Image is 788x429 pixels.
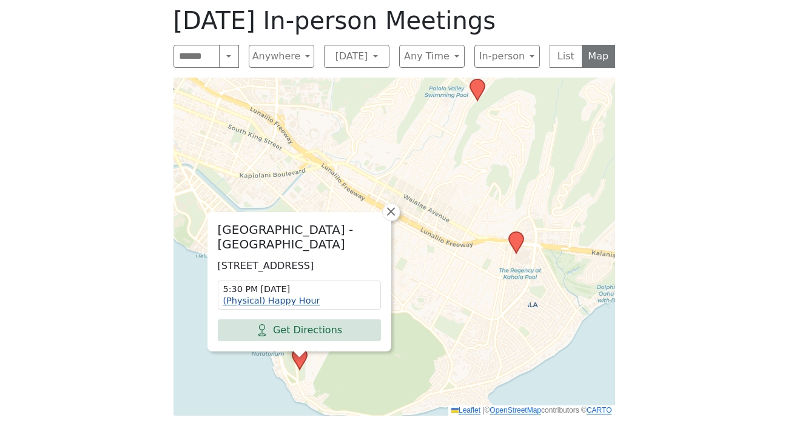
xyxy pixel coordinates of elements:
a: Leaflet [451,406,480,414]
button: Any Time [399,45,465,68]
input: Search [173,45,220,68]
a: CARTO [587,406,612,414]
p: [STREET_ADDRESS] [218,259,381,273]
h2: [GEOGRAPHIC_DATA] - [GEOGRAPHIC_DATA] [218,222,381,251]
button: List [550,45,583,68]
span: | [482,406,484,414]
a: (Physical) Happy Hour [223,296,320,305]
time: 5:30 PM [223,284,375,295]
button: Map [582,45,615,68]
button: Anywhere [249,45,314,68]
a: Close popup [382,203,400,221]
a: Get Directions [218,319,381,341]
button: [DATE] [324,45,389,68]
button: Search [219,45,238,68]
h1: [DATE] In-person Meetings [173,6,615,35]
span: [DATE] [260,284,290,295]
a: OpenStreetMap [490,406,541,414]
button: In-person [474,45,540,68]
div: © contributors © [448,405,615,416]
span: × [385,204,397,219]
